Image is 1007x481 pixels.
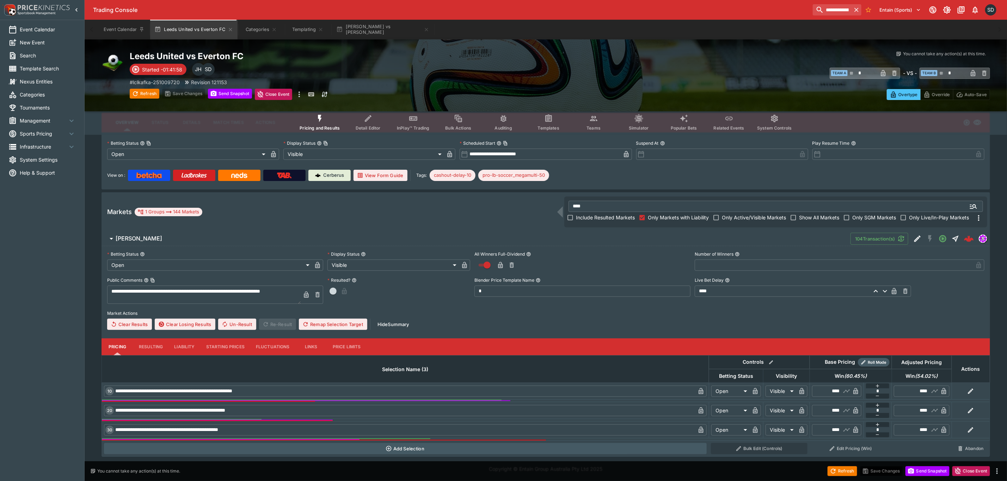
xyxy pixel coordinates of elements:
span: Team B [921,70,938,76]
em: ( 60.45 %) [844,372,867,380]
label: Tags: [416,170,427,181]
button: Blender Price Template Name [536,278,541,283]
button: Scott Dowdall [983,2,999,18]
button: Live Bet Delay [725,278,730,283]
span: Simulator [629,125,649,131]
p: Suspend At [636,140,659,146]
button: Copy To Clipboard [150,278,155,283]
button: Close Event [255,89,293,100]
span: New Event [20,39,76,46]
span: Show All Markets [799,214,839,221]
span: Sports Pricing [20,130,67,137]
th: Actions [952,355,990,382]
input: search [813,4,852,15]
em: ( 54.02 %) [915,372,938,380]
button: Remap Selection Target [299,319,367,330]
span: Selection Name (3) [374,365,436,374]
span: Bulk Actions [445,125,471,131]
span: Nexus Entities [20,78,76,85]
span: Include Resulted Markets [576,214,635,221]
span: pro-lb-soccer_megamulti-50 [478,172,549,179]
img: soccer.png [102,51,124,73]
button: Connected to PK [927,4,939,16]
span: Visibility [768,372,805,380]
span: Win(54.02%) [898,372,946,380]
span: Tournaments [20,104,76,111]
button: Refresh [130,89,159,99]
span: System Controls [757,125,792,131]
span: Team A [831,70,848,76]
button: [PERSON_NAME] vs [PERSON_NAME] [332,20,434,39]
button: Leeds United vs Everton FC [150,20,237,39]
button: Event Calendar [99,20,149,39]
button: Display Status [361,252,366,257]
button: Templating [285,20,331,39]
p: Started -01:41:58 [142,66,182,73]
button: Categories [239,20,284,39]
button: Send Snapshot [208,89,252,99]
span: System Settings [20,156,76,163]
img: Sportsbook Management [18,12,56,15]
img: simulator [979,235,987,243]
button: more [295,89,303,100]
div: simulator [979,235,987,243]
div: Visible [766,405,796,416]
a: c35be8e9-25b5-46fc-b1f8-05a661149af2 [962,232,976,246]
th: Controls [709,355,810,369]
button: Edit Pricing (Win) [812,443,890,454]
img: PriceKinetics [18,5,70,10]
button: Override [920,89,953,100]
p: Auto-Save [965,91,987,98]
button: Bulk edit [767,358,776,367]
button: Resulted? [352,278,357,283]
span: Auditing [495,125,512,131]
svg: Open [939,235,947,243]
div: Visible [283,149,444,160]
button: Pricing [102,338,133,355]
img: Betcha [136,173,162,178]
p: Resulted? [327,277,350,283]
span: 20 [106,408,113,413]
p: Number of Winners [695,251,733,257]
button: Clear Results [107,319,152,330]
span: Betting Status [711,372,761,380]
div: Base Pricing [822,358,858,367]
div: Open [711,405,750,416]
p: Live Bet Delay [695,277,724,283]
span: InPlay™ Trading [397,125,429,131]
button: Clear Losing Results [155,319,215,330]
button: Betting StatusCopy To Clipboard [140,141,145,146]
span: 10 [106,389,113,394]
button: Documentation [955,4,968,16]
button: Open [967,200,980,213]
span: Help & Support [20,169,76,176]
button: [PERSON_NAME] [102,232,851,246]
span: Popular Bets [671,125,697,131]
button: Links [295,338,327,355]
p: You cannot take any action(s) at this time. [97,468,180,474]
button: Fluctuations [250,338,295,355]
div: Scott Dowdall [202,63,215,76]
button: Liability [168,338,200,355]
div: Visible [766,424,796,436]
p: Copy To Clipboard [130,79,180,86]
p: Overtype [898,91,917,98]
div: Open [107,260,312,271]
div: Open [711,424,750,436]
span: Management [20,117,67,124]
button: Close Event [952,466,990,476]
button: Number of Winners [735,252,740,257]
button: Notifications [969,4,982,16]
button: Suspend At [660,141,665,146]
div: Open [107,149,268,160]
button: Copy To Clipboard [146,141,151,146]
span: Related Events [714,125,744,131]
img: PriceKinetics Logo [2,3,16,17]
button: Price Limits [327,338,367,355]
img: TabNZ [277,173,292,178]
button: Open [937,232,949,245]
span: Pricing and Results [300,125,340,131]
button: more [993,467,1001,475]
p: Blender Price Template Name [474,277,534,283]
div: Betting Target: cerberus [430,170,475,181]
